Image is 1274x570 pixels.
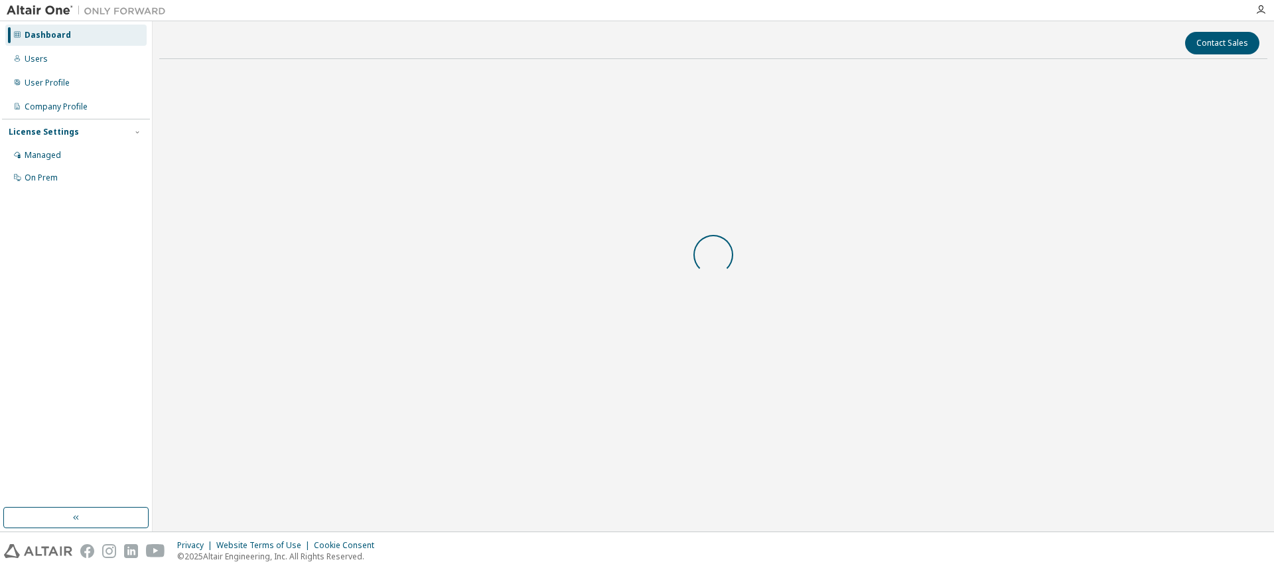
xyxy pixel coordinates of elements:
[146,544,165,558] img: youtube.svg
[102,544,116,558] img: instagram.svg
[1185,32,1259,54] button: Contact Sales
[25,54,48,64] div: Users
[25,30,71,40] div: Dashboard
[124,544,138,558] img: linkedin.svg
[314,540,382,551] div: Cookie Consent
[9,127,79,137] div: License Settings
[80,544,94,558] img: facebook.svg
[25,150,61,161] div: Managed
[177,551,382,562] p: © 2025 Altair Engineering, Inc. All Rights Reserved.
[177,540,216,551] div: Privacy
[25,173,58,183] div: On Prem
[7,4,173,17] img: Altair One
[4,544,72,558] img: altair_logo.svg
[216,540,314,551] div: Website Terms of Use
[25,102,88,112] div: Company Profile
[25,78,70,88] div: User Profile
